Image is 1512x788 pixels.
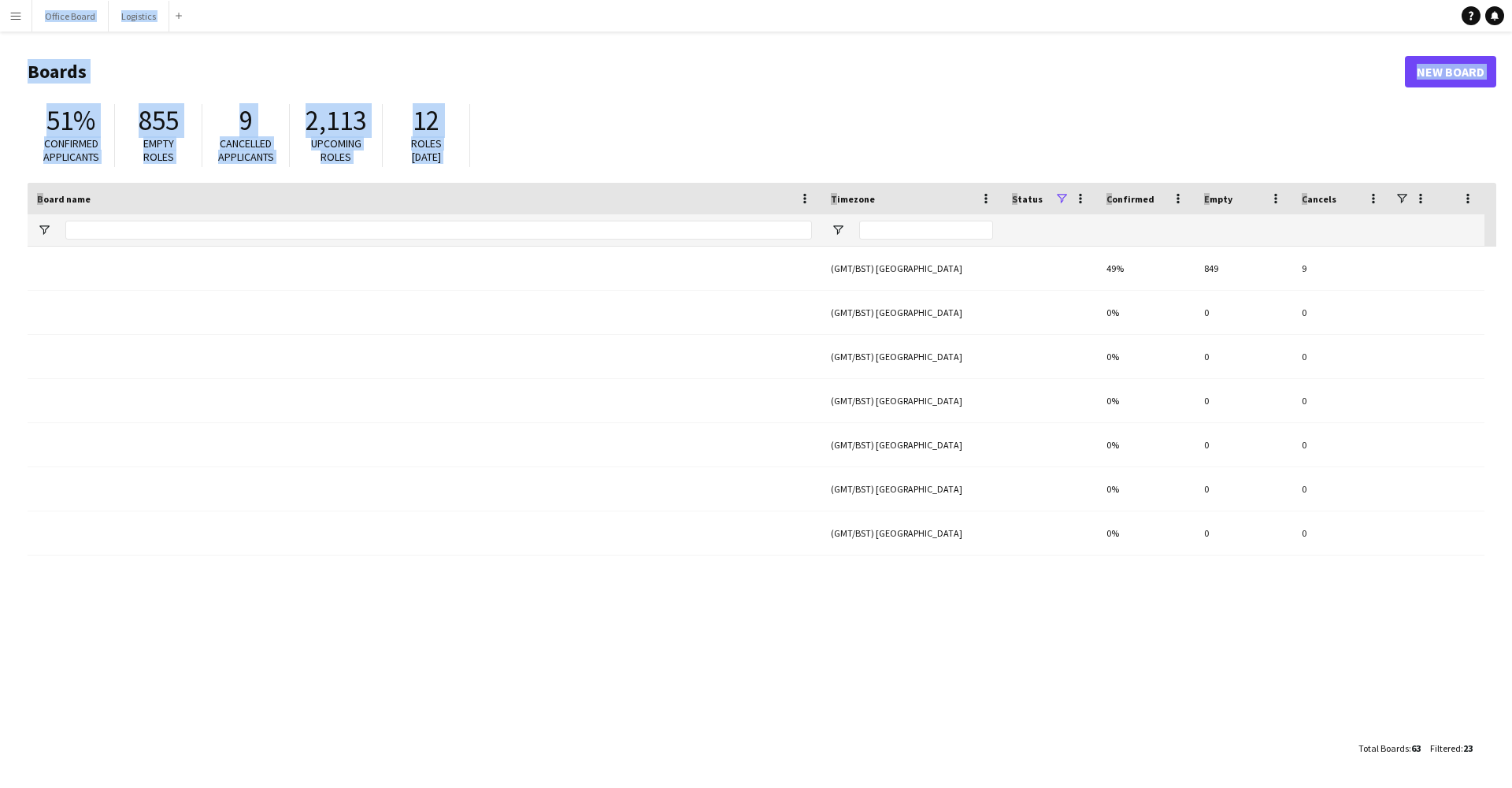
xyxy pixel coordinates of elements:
[1097,335,1195,378] div: 0%
[1012,193,1043,205] span: Status
[821,291,1002,334] div: (GMT/BST) [GEOGRAPHIC_DATA]
[1097,247,1195,290] div: 49%
[1302,193,1336,205] span: Cancels
[218,136,274,164] span: Cancelled applicants
[1195,379,1292,422] div: 0
[1292,379,1390,422] div: 0
[239,103,253,138] span: 9
[1430,742,1461,754] span: Filtered
[821,379,1002,422] div: (GMT/BST) [GEOGRAPHIC_DATA]
[37,223,51,237] button: Open Filter Menu
[311,136,361,164] span: Upcoming roles
[1097,511,1195,555] div: 0%
[46,103,95,138] span: 51%
[1195,335,1292,378] div: 0
[1097,467,1195,511] div: 0%
[139,103,179,138] span: 855
[43,136,99,164] span: Confirmed applicants
[1195,423,1292,466] div: 0
[821,335,1002,378] div: (GMT/BST) [GEOGRAPHIC_DATA]
[821,467,1002,511] div: (GMT/BST) [GEOGRAPHIC_DATA]
[1292,511,1390,555] div: 0
[143,136,174,164] span: Empty roles
[1292,247,1390,290] div: 9
[1463,742,1473,754] span: 23
[65,221,812,240] input: Board name Filter Input
[28,60,1405,84] h1: Boards
[1358,742,1409,754] span: Total Boards
[109,1,169,32] button: Logistics
[1204,193,1232,205] span: Empty
[1106,193,1154,205] span: Confirmed
[1097,291,1195,334] div: 0%
[1405,56,1496,87] a: New Board
[821,423,1002,466] div: (GMT/BST) [GEOGRAPHIC_DATA]
[831,223,845,237] button: Open Filter Menu
[821,511,1002,555] div: (GMT/BST) [GEOGRAPHIC_DATA]
[1411,742,1421,754] span: 63
[1292,291,1390,334] div: 0
[831,193,875,205] span: Timezone
[32,1,109,32] button: Office Board
[411,136,442,164] span: Roles [DATE]
[1292,335,1390,378] div: 0
[306,103,366,138] span: 2,113
[1097,423,1195,466] div: 0%
[37,193,91,205] span: Board name
[1195,467,1292,511] div: 0
[821,247,1002,290] div: (GMT/BST) [GEOGRAPHIC_DATA]
[1292,423,1390,466] div: 0
[1292,467,1390,511] div: 0
[1195,291,1292,334] div: 0
[1430,733,1473,764] div: :
[1195,511,1292,555] div: 0
[859,221,993,240] input: Timezone Filter Input
[1358,733,1421,764] div: :
[1097,379,1195,422] div: 0%
[1195,247,1292,290] div: 849
[413,103,439,138] span: 12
